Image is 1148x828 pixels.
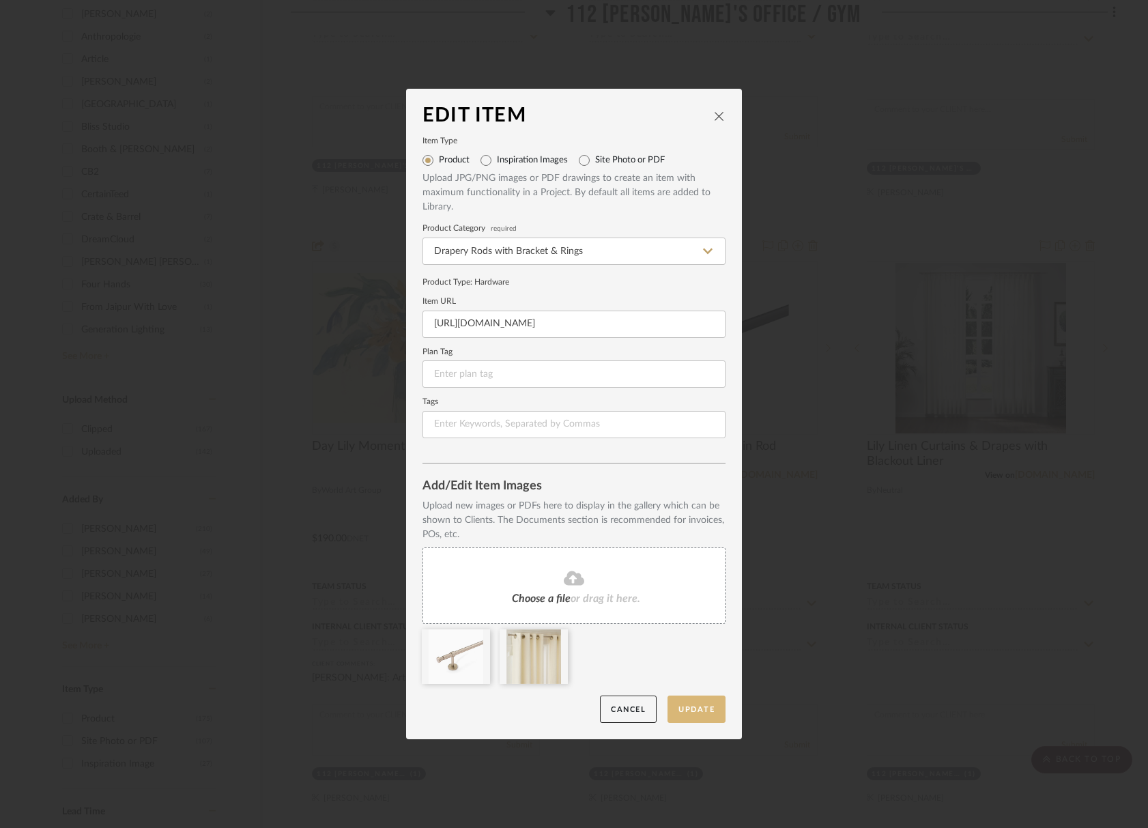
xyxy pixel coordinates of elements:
input: Type a category to search and select [422,238,726,265]
div: Upload new images or PDFs here to display in the gallery which can be shown to Clients. The Docum... [422,499,726,542]
label: Inspiration Images [497,155,568,166]
label: Item URL [422,298,726,305]
label: Tags [422,399,726,405]
div: Edit Item [422,105,713,127]
label: Product [439,155,470,166]
label: Site Photo or PDF [595,155,665,166]
button: Cancel [600,696,657,724]
label: Product Category [422,225,726,232]
mat-radio-group: Select item type [422,149,726,171]
div: Upload JPG/PNG images or PDF drawings to create an item with maximum functionality in a Project. ... [422,171,726,214]
span: : Hardware [470,278,509,286]
input: Enter URL [422,311,726,338]
span: Choose a file [512,593,571,604]
div: Add/Edit Item Images [422,480,726,494]
span: or drag it here. [571,593,640,604]
div: Product Type [422,276,726,288]
input: Enter plan tag [422,360,726,388]
label: Item Type [422,138,726,145]
label: Plan Tag [422,349,726,356]
input: Enter Keywords, Separated by Commas [422,411,726,438]
span: required [491,226,517,231]
button: Update [668,696,726,724]
button: close [713,110,726,122]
